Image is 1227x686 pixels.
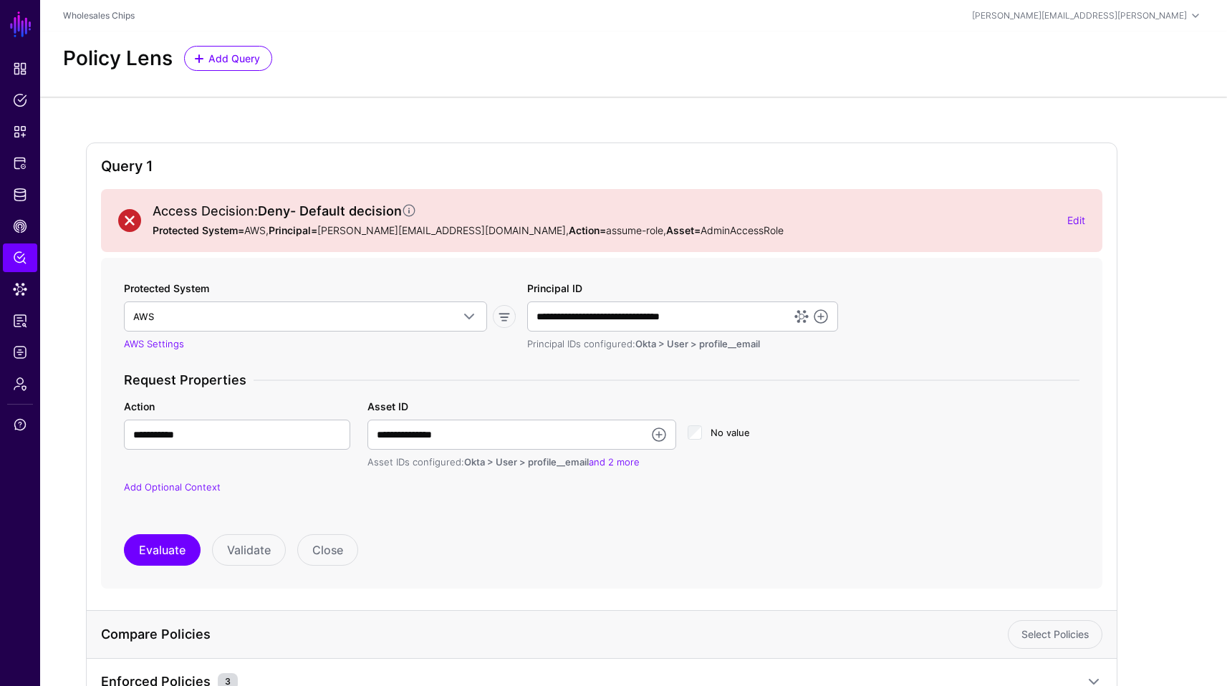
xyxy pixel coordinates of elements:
a: Reports [3,306,37,335]
a: Select Policies [1008,620,1102,649]
span: Support [13,417,27,432]
button: Evaluate [124,534,201,566]
a: SGNL [9,9,33,40]
div: [PERSON_NAME][EMAIL_ADDRESS][PERSON_NAME] [972,9,1187,22]
span: AWS [133,311,154,322]
a: Protected Systems [3,149,37,178]
a: and 2 more [589,456,640,468]
strong: Protected System= [153,224,244,236]
span: No value [711,427,750,438]
strong: Principal= [269,224,317,236]
a: Edit [1067,214,1085,226]
label: Asset ID [367,399,408,414]
span: CAEP Hub [13,219,27,233]
button: Validate [212,534,286,566]
span: Policies [13,93,27,107]
a: Data Lens [3,275,37,304]
a: CAEP Hub [3,212,37,241]
h4: Compare Policies [101,627,996,642]
span: Data Lens [13,282,27,296]
a: Snippets [3,117,37,146]
span: Dashboard [13,62,27,76]
a: Policy Lens [3,243,37,272]
h2: Query 1 [101,158,1102,175]
a: AWS Settings [124,338,184,349]
div: Principal IDs configured: [527,337,838,352]
h2: Access Decision: [153,203,1056,219]
a: Admin [3,369,37,398]
span: Okta > User > profile__email [464,456,589,468]
span: Identity Data Fabric [13,188,27,202]
span: Logs [13,345,27,359]
span: Reports [13,314,27,328]
label: Principal ID [527,281,582,296]
span: Snippets [13,125,27,139]
span: Admin [13,377,27,391]
a: Wholesales Chips [63,10,135,21]
strong: Action= [569,224,606,236]
div: Asset IDs configured: [367,455,676,470]
a: Identity Data Fabric [3,180,37,209]
label: Action [124,399,155,414]
span: Policy Lens [13,251,27,265]
span: Request Properties [124,372,254,388]
span: Add Query [207,51,262,66]
a: Dashboard [3,54,37,83]
a: Add Optional Context [124,481,221,493]
span: Protected Systems [13,156,27,170]
a: Policies [3,86,37,115]
label: Protected System [124,281,209,296]
strong: Deny - Default decision [258,203,416,218]
p: AWS, [PERSON_NAME][EMAIL_ADDRESS][DOMAIN_NAME] , assume-role , AdminAccessRole [153,223,1056,238]
span: Okta > User > profile__email [635,338,760,349]
h2: Policy Lens [63,47,173,71]
a: Logs [3,338,37,367]
strong: Asset= [666,224,701,236]
button: Close [297,534,358,566]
